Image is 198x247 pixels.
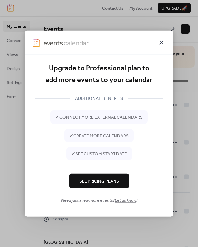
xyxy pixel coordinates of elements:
[43,39,89,47] img: logo-type
[55,114,143,121] span: ✔ connect more external calendars
[70,94,128,102] div: ADDITIONAL BENEFITS
[69,132,129,139] span: ✔ create more calendars
[69,174,129,188] button: See Pricing Plans
[35,62,163,86] div: Upgrade to Professional plan to add more events to your calendar
[61,197,137,203] span: Need just a few more events? !
[71,151,127,157] span: ✔ set custom start date
[79,178,119,185] span: See Pricing Plans
[115,196,136,204] a: Let us know
[33,39,40,47] img: logo-icon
